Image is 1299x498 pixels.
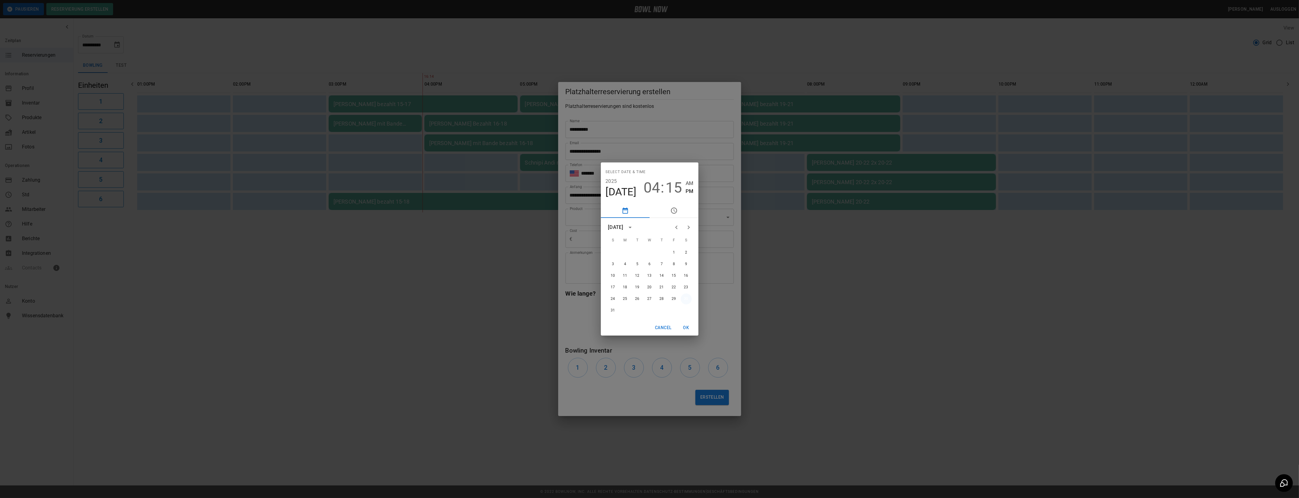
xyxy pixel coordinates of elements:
button: 25 [620,293,631,304]
span: Monday [620,234,631,247]
button: 26 [632,293,643,304]
span: Friday [669,234,680,247]
button: AM [686,179,693,187]
button: 28 [656,293,667,304]
button: 2 [681,247,692,258]
span: Saturday [681,234,692,247]
button: 12 [632,270,643,281]
button: 22 [669,282,680,293]
button: 1 [669,247,680,258]
span: Thursday [656,234,667,247]
button: 29 [669,293,680,304]
button: 31 [608,305,619,316]
button: OK [676,322,696,333]
button: 13 [644,270,655,281]
button: 21 [656,282,667,293]
button: 19 [632,282,643,293]
button: 3 [608,259,619,270]
button: 11 [620,270,631,281]
button: 27 [644,293,655,304]
button: 17 [608,282,619,293]
span: Select date & time [606,167,646,177]
span: Sunday [608,234,619,247]
button: PM [686,187,693,195]
button: 8 [669,259,680,270]
button: 7 [656,259,667,270]
button: 04 [644,179,660,196]
button: 24 [608,293,619,304]
div: [DATE] [608,224,623,231]
button: pick date [601,203,650,218]
button: 16 [681,270,692,281]
button: Previous month [670,221,683,233]
button: calendar view is open, switch to year view [625,222,635,233]
button: 15 [669,270,680,281]
button: Cancel [652,322,674,333]
button: Next month [683,221,695,233]
button: 2025 [606,177,617,186]
button: 6 [644,259,655,270]
button: [DATE] [606,186,637,198]
button: 9 [681,259,692,270]
button: 14 [656,270,667,281]
span: Tuesday [632,234,643,247]
span: : [661,179,664,196]
button: 30 [681,293,692,304]
span: Wednesday [644,234,655,247]
button: 5 [632,259,643,270]
button: 23 [681,282,692,293]
button: pick time [650,203,698,218]
button: 15 [666,179,682,196]
button: 18 [620,282,631,293]
button: 20 [644,282,655,293]
button: 4 [620,259,631,270]
button: 10 [608,270,619,281]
